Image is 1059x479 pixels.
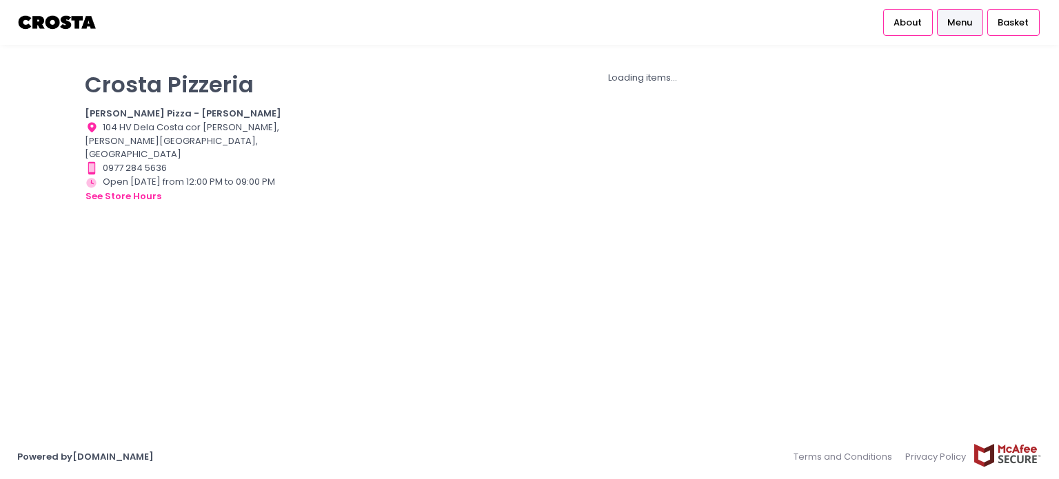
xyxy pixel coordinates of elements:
a: Powered by[DOMAIN_NAME] [17,450,154,463]
div: Open [DATE] from 12:00 PM to 09:00 PM [85,175,294,204]
b: [PERSON_NAME] Pizza - [PERSON_NAME] [85,107,281,120]
div: 104 HV Dela Costa cor [PERSON_NAME], [PERSON_NAME][GEOGRAPHIC_DATA], [GEOGRAPHIC_DATA] [85,121,294,161]
img: mcafee-secure [973,443,1042,467]
a: About [883,9,933,35]
a: Terms and Conditions [794,443,899,470]
a: Menu [937,9,983,35]
div: 0977 284 5636 [85,161,294,175]
div: Loading items... [312,71,974,85]
button: see store hours [85,189,162,204]
a: Privacy Policy [899,443,974,470]
p: Crosta Pizzeria [85,71,294,98]
span: Basket [998,16,1029,30]
span: Menu [947,16,972,30]
span: About [894,16,922,30]
img: logo [17,10,98,34]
